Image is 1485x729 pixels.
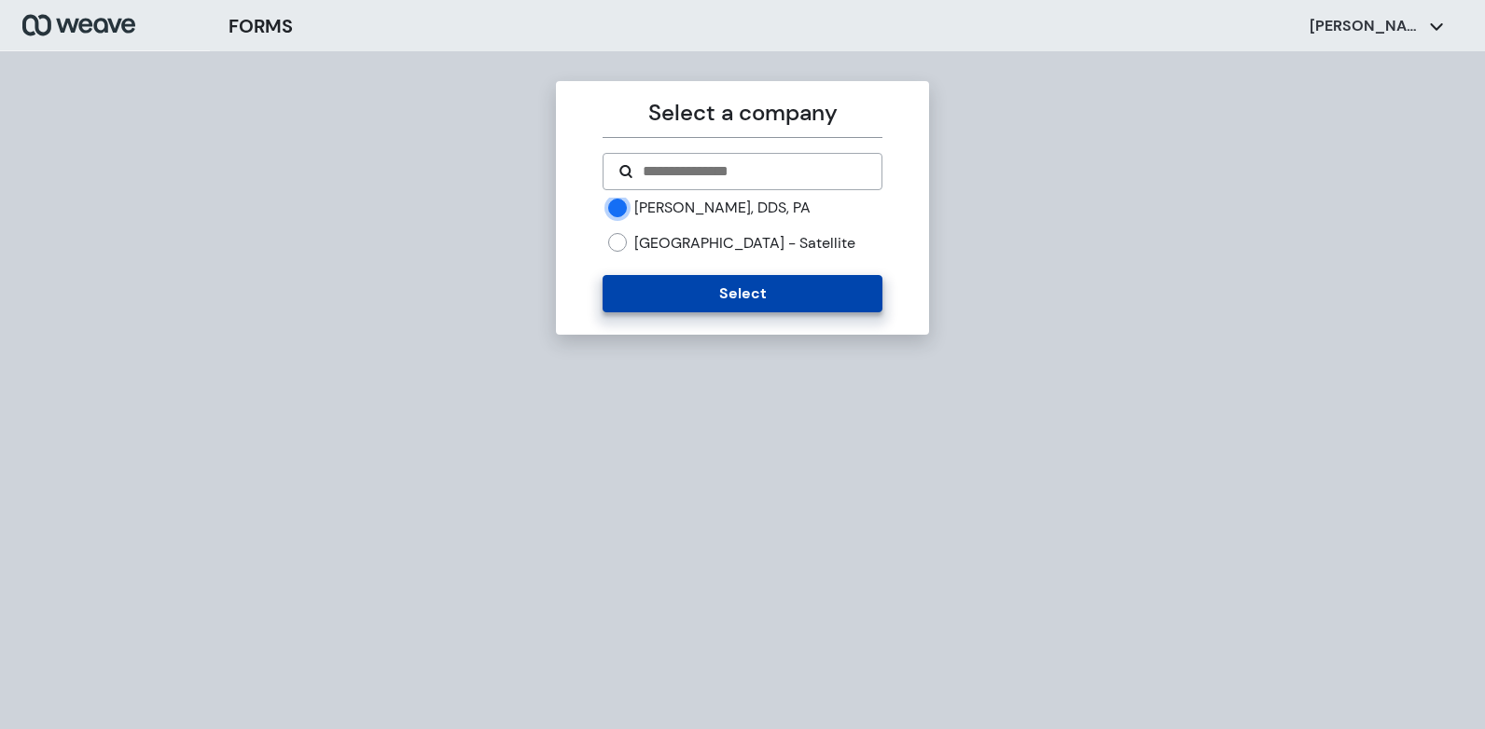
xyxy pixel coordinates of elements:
[229,12,293,40] h3: FORMS
[603,96,881,130] p: Select a company
[1310,16,1422,36] p: [PERSON_NAME]
[634,233,855,254] label: [GEOGRAPHIC_DATA] - Satellite
[603,275,881,312] button: Select
[634,198,811,218] label: [PERSON_NAME], DDS, PA
[641,160,866,183] input: Search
